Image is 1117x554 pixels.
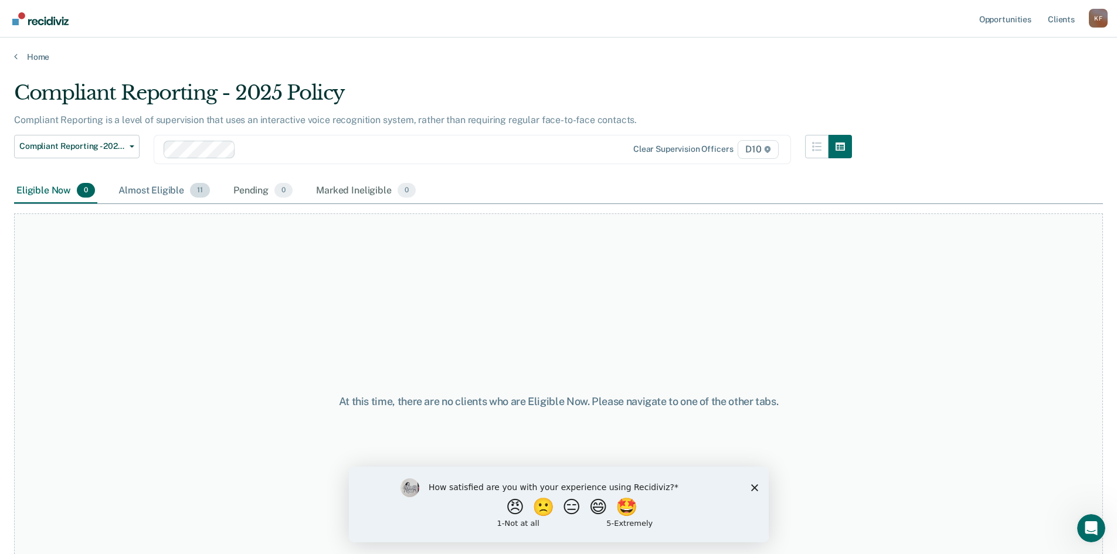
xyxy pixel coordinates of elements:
div: Eligible Now0 [14,178,97,204]
div: Marked Ineligible0 [314,178,418,204]
p: Compliant Reporting is a level of supervision that uses an interactive voice recognition system, ... [14,114,637,125]
div: Pending0 [231,178,295,204]
div: Clear supervision officers [633,144,733,154]
span: 0 [274,183,293,198]
div: Almost Eligible11 [116,178,212,204]
button: Compliant Reporting - 2025 Policy [14,135,140,158]
a: Home [14,52,1103,62]
div: Compliant Reporting - 2025 Policy [14,81,852,114]
div: At this time, there are no clients who are Eligible Now. Please navigate to one of the other tabs. [287,395,831,408]
span: Compliant Reporting - 2025 Policy [19,141,125,151]
span: 0 [398,183,416,198]
iframe: Intercom live chat [1077,514,1105,542]
iframe: Survey by Kim from Recidiviz [349,467,769,542]
span: D10 [738,140,778,159]
span: 11 [190,183,210,198]
span: 0 [77,183,95,198]
img: Recidiviz [12,12,69,25]
button: Profile dropdown button [1089,9,1108,28]
div: K F [1089,9,1108,28]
